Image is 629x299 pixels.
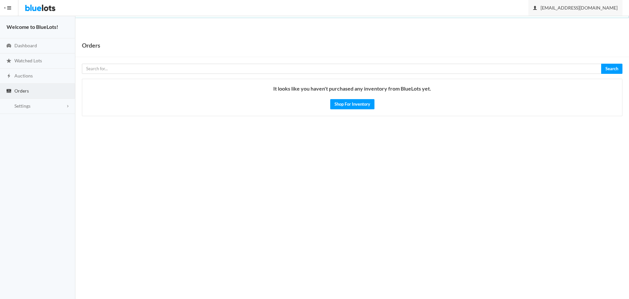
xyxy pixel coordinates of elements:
[89,86,616,92] h4: It looks like you haven't purchased any inventory from BlueLots yet.
[14,103,30,109] span: Settings
[7,24,58,30] strong: Welcome to BlueLots!
[14,58,42,63] span: Watched Lots
[6,103,12,110] ion-icon: cog
[6,43,12,49] ion-icon: speedometer
[82,40,100,50] h1: Orders
[6,88,12,95] ion-icon: cash
[330,99,374,109] a: Shop For Inventory
[532,5,538,11] ion-icon: person
[601,64,622,74] button: Search
[14,43,37,48] span: Dashboard
[533,5,618,11] span: [EMAIL_ADDRESS][DOMAIN_NAME]
[6,73,12,79] ion-icon: flash
[14,88,29,94] span: Orders
[14,73,33,78] span: Auctions
[82,64,601,74] input: Search for...
[6,58,12,64] ion-icon: star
